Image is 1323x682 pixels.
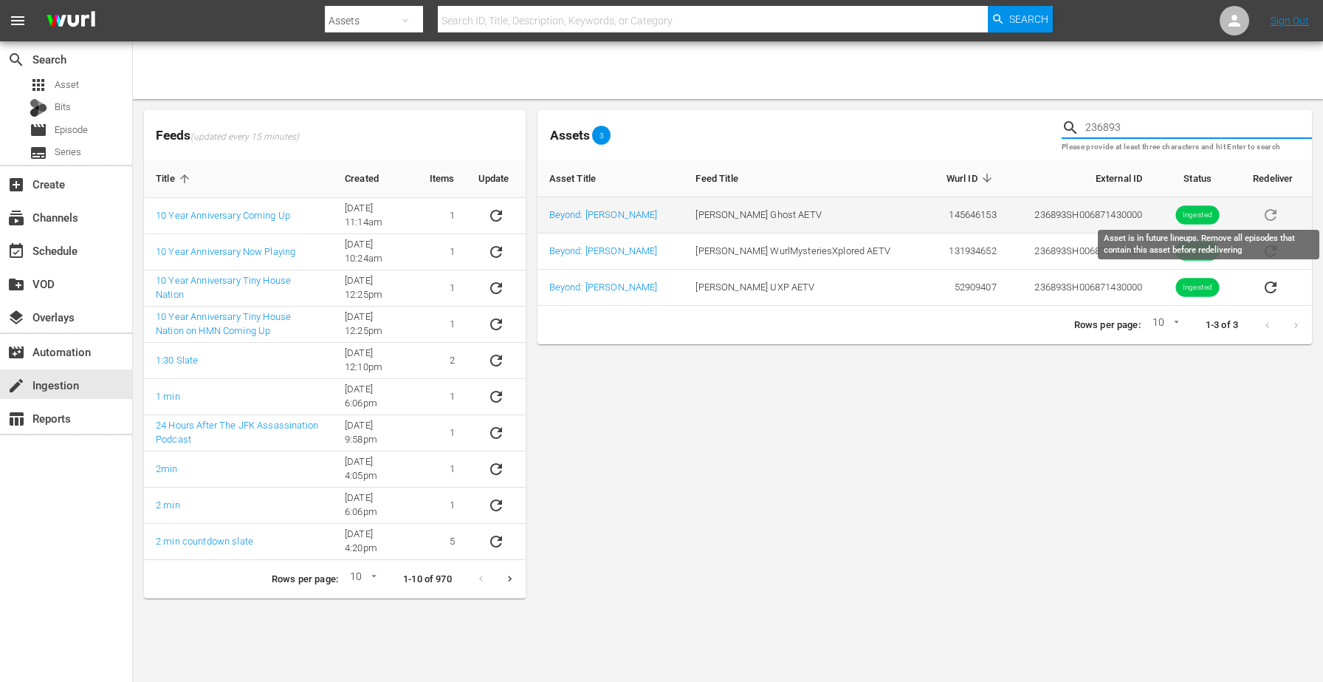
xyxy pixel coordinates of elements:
[1206,318,1238,333] p: 1-3 of 3
[7,242,25,260] span: Schedule
[30,99,47,117] div: Bits
[684,233,926,270] td: [PERSON_NAME] WurlMysteriesXplored AETV
[1008,197,1155,233] td: 236893 SH006871430000
[418,415,467,451] td: 1
[418,379,467,415] td: 1
[592,131,611,140] span: 3
[156,420,318,445] a: 24 Hours After The JFK Assassination Podcast
[1085,117,1312,139] input: Search Title, Series Title, Wurl ID or External ID
[684,197,926,233] td: [PERSON_NAME] Ghost AETV
[156,246,295,257] a: 10 Year Anniversary Now Playing
[1147,314,1182,336] div: 10
[418,160,467,198] th: Items
[537,160,1312,306] table: sticky table
[1074,318,1141,333] p: Rows per page:
[7,276,25,293] span: VOD
[418,343,467,379] td: 2
[549,171,616,185] span: Asset Title
[55,100,71,115] span: Bits
[684,270,926,306] td: [PERSON_NAME] UXP AETV
[333,234,418,270] td: [DATE] 10:24am
[333,451,418,488] td: [DATE] 4:05pm
[156,210,290,221] a: 10 Year Anniversary Coming Up
[35,4,106,38] img: ans4CAIJ8jUAAAAAAAAAAAAAAAAAAAAAAAAgQb4GAAAAAAAAAAAAAAAAAAAAAAAAJMjXAAAAAAAAAAAAAAAAAAAAAAAAgAT5G...
[418,451,467,488] td: 1
[7,410,25,428] span: Reports
[1176,210,1220,221] span: Ingested
[403,573,452,587] p: 1-10 of 970
[1154,160,1241,197] th: Status
[190,132,299,143] span: (updated every 15 minutes)
[1176,246,1220,257] span: Ingested
[7,344,25,361] span: Automation
[333,343,418,379] td: [DATE] 12:10pm
[549,209,658,220] a: Beyond: [PERSON_NAME]
[418,524,467,560] td: 5
[1008,270,1155,306] td: 236893 SH006871430000
[272,573,338,587] p: Rows per page:
[144,160,526,560] table: sticky table
[418,270,467,307] td: 1
[946,171,997,185] span: Wurl ID
[418,234,467,270] td: 1
[1009,6,1048,33] span: Search
[156,463,178,474] a: 2min
[1241,160,1312,197] th: Redeliver
[7,309,25,327] span: Overlays
[418,198,467,234] td: 1
[1176,282,1220,293] span: Ingested
[7,176,25,194] span: Create
[156,391,180,402] a: 1 min
[333,488,418,524] td: [DATE] 6:06pm
[333,524,418,560] td: [DATE] 4:20pm
[927,197,1008,233] td: 145646153
[156,311,291,336] a: 10 Year Anniversary Tiny House Nation on HMN Coming Up
[55,123,88,137] span: Episode
[156,536,253,547] a: 2 min countdown slate
[988,6,1053,33] button: Search
[1271,15,1309,27] a: Sign Out
[333,270,418,307] td: [DATE] 12:25pm
[1008,160,1155,197] th: External ID
[7,209,25,227] span: Channels
[927,270,1008,306] td: 52909407
[30,121,47,139] span: Episode
[467,160,526,198] th: Update
[495,565,524,593] button: Next page
[30,76,47,94] span: Asset
[345,172,398,185] span: Created
[144,123,526,148] span: Feeds
[927,233,1008,270] td: 131934652
[418,307,467,343] td: 1
[156,172,194,185] span: Title
[344,568,379,590] div: 10
[156,499,180,511] a: 2 min
[55,78,79,92] span: Asset
[156,355,198,366] a: 1:30 Slate
[55,145,81,160] span: Series
[684,160,926,197] th: Feed Title
[1062,141,1312,154] p: Please provide at least three characters and hit Enter to search
[333,415,418,451] td: [DATE] 9:58pm
[549,245,658,256] a: Beyond: [PERSON_NAME]
[7,51,25,69] span: Search
[333,307,418,343] td: [DATE] 12:25pm
[333,379,418,415] td: [DATE] 6:06pm
[7,377,25,395] span: Ingestion
[1008,233,1155,270] td: 236893 SH006871430000
[30,144,47,162] span: Series
[549,282,658,293] a: Beyond: [PERSON_NAME]
[156,275,291,300] a: 10 Year Anniversary Tiny House Nation
[333,198,418,234] td: [DATE] 11:14am
[418,488,467,524] td: 1
[9,12,27,30] span: menu
[550,128,590,143] span: Assets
